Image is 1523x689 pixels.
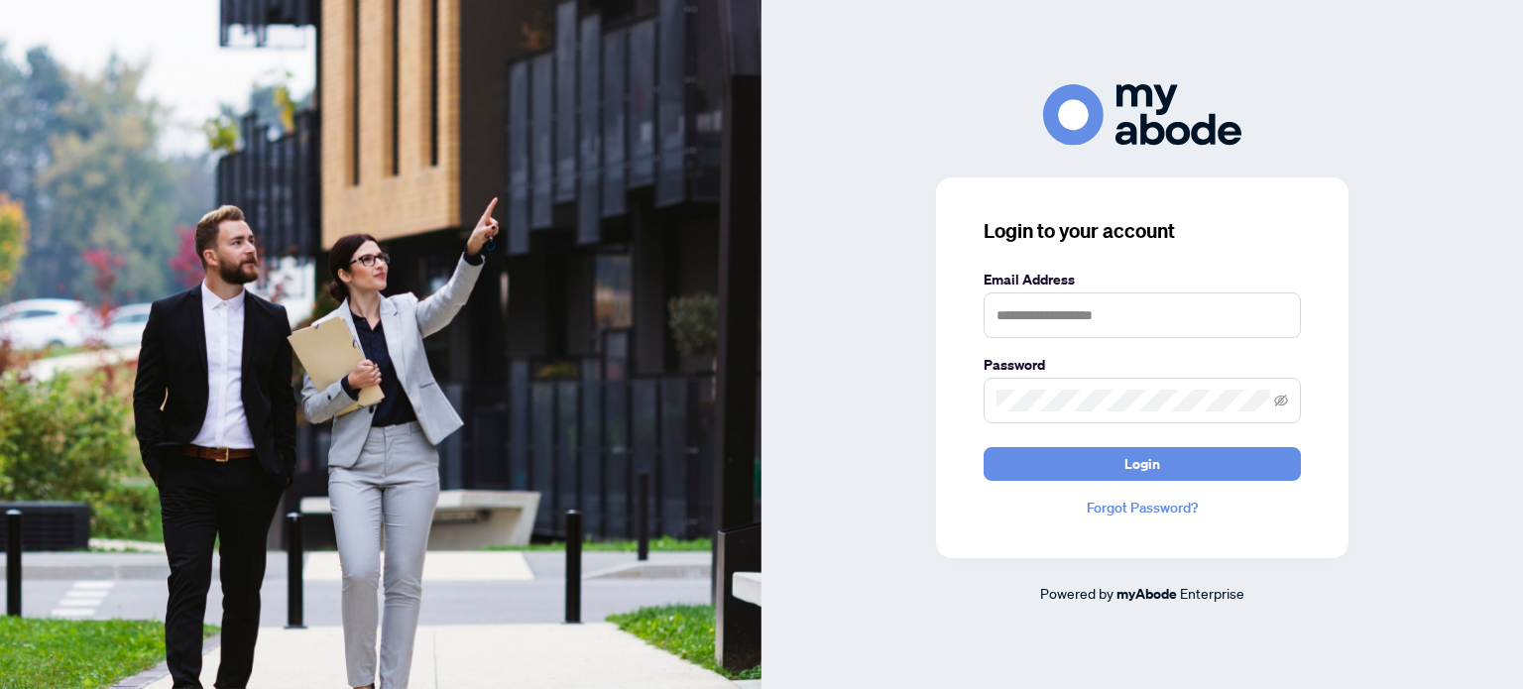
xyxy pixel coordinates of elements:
[1040,584,1113,602] span: Powered by
[984,217,1301,245] h3: Login to your account
[1274,394,1288,407] span: eye-invisible
[984,447,1301,481] button: Login
[984,497,1301,518] a: Forgot Password?
[984,354,1301,376] label: Password
[1124,448,1160,480] span: Login
[1116,583,1177,605] a: myAbode
[1180,584,1244,602] span: Enterprise
[1043,84,1241,145] img: ma-logo
[984,269,1301,290] label: Email Address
